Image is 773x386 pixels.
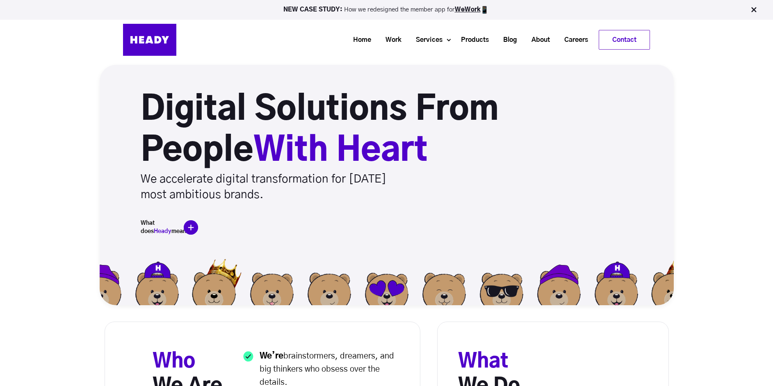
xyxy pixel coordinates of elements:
a: Products [451,32,493,48]
img: Bear3-3 [186,257,243,315]
span: Heady [154,228,171,234]
img: Bear6-3 [473,257,530,315]
span: What [458,352,508,372]
div: Navigation Menu [185,30,650,50]
img: Bear5-3 [243,257,301,315]
p: How we redesigned the member app for [4,6,769,14]
img: Bear4-3 [530,257,588,315]
span: With Heart [253,135,428,167]
strong: NEW CASE STUDY: [283,7,344,13]
img: Bear8-3 [415,257,473,315]
img: plus-icon [184,220,198,235]
p: We accelerate digital transformation for [DATE] most ambitious brands. [141,171,410,203]
a: Services [406,32,447,48]
span: Who [153,352,195,372]
a: Blog [493,32,521,48]
img: Bear1-3 [301,257,358,315]
a: Contact [599,30,650,49]
img: Heady_Logo_Web-01 (1) [123,24,176,56]
img: Bear7-3 [358,257,415,315]
a: Careers [554,32,592,48]
img: Bear4-3 [71,257,128,315]
img: Close Bar [750,6,758,14]
a: About [521,32,554,48]
a: Work [375,32,406,48]
img: Bear2-3 [588,257,645,315]
a: WeWork [455,7,481,13]
strong: We’re [260,352,283,360]
img: Bear3-3 [645,257,702,315]
a: Home [343,32,375,48]
img: Bear2-3 [128,257,186,315]
h5: What does mean? [141,219,182,235]
h1: Digital Solutions From People [141,89,575,171]
img: app emoji [481,6,489,14]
